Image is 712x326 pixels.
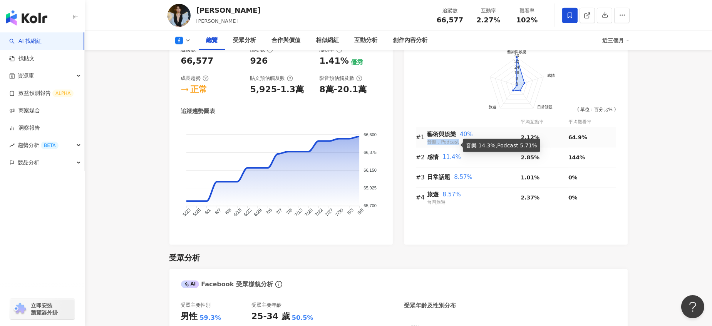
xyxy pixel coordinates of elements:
div: 平均觀看率 [568,118,616,126]
span: 立即安裝 瀏覽器外掛 [31,302,58,316]
div: 受眾分析 [169,252,200,263]
span: 144% [568,154,585,160]
div: Facebook 受眾樣貌分析 [181,280,273,289]
text: 32 [514,59,519,64]
div: 觀看率 [513,7,542,15]
div: BETA [41,142,59,149]
tspan: 7/6 [265,207,273,216]
text: 0 [515,81,518,86]
tspan: 8/3 [346,207,355,216]
span: 藝術與娛樂 [427,131,456,138]
div: 追蹤數 [436,7,465,15]
div: #2 [416,152,427,162]
text: 旅遊 [489,105,496,109]
tspan: 7/30 [334,207,344,218]
tspan: 5/25 [191,207,202,218]
span: 66,577 [437,16,463,24]
span: 2.27% [476,16,500,24]
img: chrome extension [12,303,27,315]
span: 音樂．Podcast [427,139,459,145]
span: 日常話題 [427,174,451,181]
a: 效益預測報告ALPHA [9,90,74,97]
a: searchAI 找網紅 [9,37,42,45]
a: 找貼文 [9,55,35,62]
img: KOL Avatar [168,4,191,27]
tspan: 7/20 [303,207,314,218]
div: AI [181,280,199,288]
div: 受眾年齡及性別分布 [404,302,456,310]
div: 正常 [191,84,208,96]
span: 2.85% [521,154,540,160]
div: 66,577 [181,55,214,67]
div: #4 [416,193,427,202]
tspan: 7/27 [324,207,334,218]
span: 0% [568,194,578,201]
span: rise [9,143,15,148]
text: 16 [514,70,519,75]
tspan: 66,375 [364,150,377,155]
tspan: 7/7 [275,207,283,216]
span: 旅遊 [427,191,439,198]
span: 102% [516,16,538,24]
tspan: 66,600 [364,132,377,137]
span: 8.57% [442,191,461,198]
div: 互動分析 [355,36,378,45]
div: 平均互動率 [521,118,568,126]
tspan: 7/13 [293,207,304,218]
span: 2.37% [521,194,540,201]
div: 總覽 [206,36,218,45]
text: 感情 [547,73,555,78]
div: 8萬-20.1萬 [320,84,367,96]
text: 藝術與娛樂 [507,50,526,54]
div: 926 [250,55,268,67]
div: 優秀 [351,58,363,67]
div: 合作與價值 [272,36,301,45]
span: info-circle [274,280,283,289]
tspan: 6/8 [224,207,232,216]
tspan: 65,700 [364,203,377,208]
div: #1 [416,132,427,142]
tspan: 65,925 [364,186,377,190]
div: 受眾主要年齡 [251,302,281,309]
tspan: 6/7 [214,207,222,216]
span: 資源庫 [18,67,34,84]
a: 商案媒合 [9,107,40,115]
div: 59.3% [200,314,221,322]
span: 2.12% [521,134,540,140]
span: 40% [460,131,472,138]
a: 洞察報告 [9,124,40,132]
div: 5,925-1.3萬 [250,84,304,96]
div: 男性 [181,311,198,323]
div: 受眾主要性別 [181,302,211,309]
div: 音樂 14.3%,Podcast 5.71% [463,139,540,152]
img: logo [6,10,47,25]
span: [PERSON_NAME] [196,18,238,24]
tspan: 5/23 [181,207,192,218]
div: 相似網紅 [316,36,339,45]
div: 創作內容分析 [393,36,428,45]
div: 近三個月 [603,34,630,47]
iframe: Help Scout Beacon - Open [681,295,704,318]
div: [PERSON_NAME] [196,5,261,15]
div: 互動率 [474,7,503,15]
div: 50.5% [292,314,313,322]
div: 1.41% [320,55,349,67]
tspan: 6/22 [243,207,253,218]
span: 11.4% [442,154,461,160]
text: 40 [514,53,519,58]
div: 成長趨勢 [181,75,209,82]
span: 0% [568,174,578,181]
a: chrome extension立即安裝 瀏覽器外掛 [10,299,75,319]
span: 64.9% [568,134,587,140]
text: 8 [515,76,518,81]
tspan: 6/29 [253,207,263,218]
div: 追蹤趨勢圖表 [181,107,216,115]
text: 24 [514,64,519,69]
div: 25-34 歲 [251,311,290,323]
span: 感情 [427,154,439,160]
tspan: 8/6 [356,207,365,216]
span: 8.57% [454,174,472,181]
span: 台灣旅遊 [427,199,446,205]
div: 貼文預估觸及數 [250,75,293,82]
span: 競品分析 [18,154,39,171]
